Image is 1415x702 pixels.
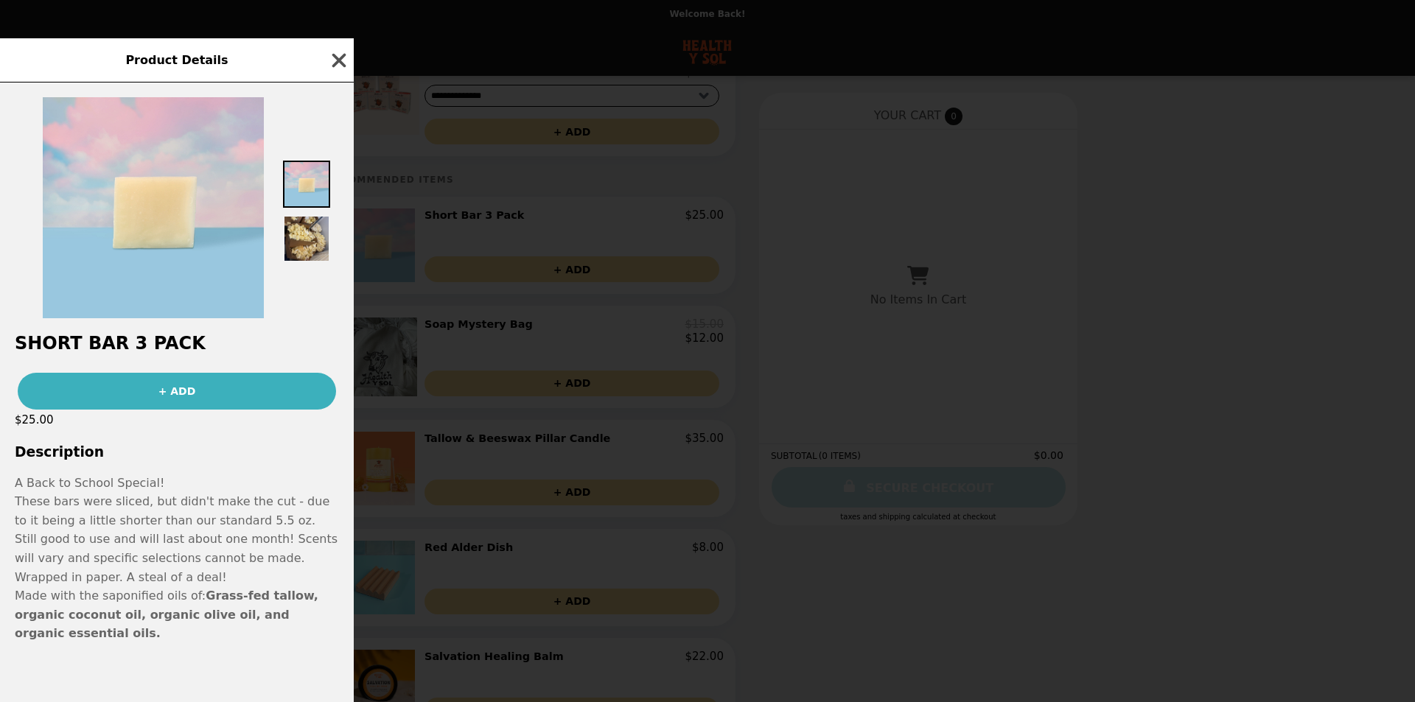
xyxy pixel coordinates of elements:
[18,373,336,410] button: + ADD
[43,97,264,318] img: Default Title
[125,53,228,67] span: Product Details
[283,161,330,208] img: Thumbnail 1
[283,215,330,262] img: Thumbnail 2
[15,474,339,493] p: A Back to School Special!
[15,589,318,640] strong: Grass-fed tallow, organic coconut oil, organic olive oil, and organic essential oils.
[15,492,339,586] p: These bars were sliced, but didn't make the cut - due to it being a little shorter than our stand...
[15,586,339,643] p: Made with the saponified oils of:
